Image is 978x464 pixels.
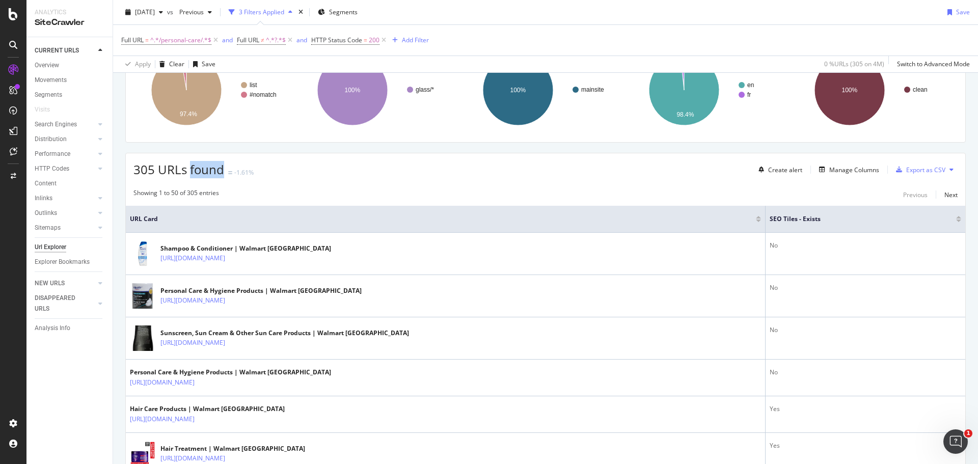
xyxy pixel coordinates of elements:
div: Manage Columns [829,166,879,174]
div: SiteCrawler [35,17,104,29]
div: Yes [770,404,961,414]
a: Visits [35,104,60,115]
text: 100% [344,87,360,94]
svg: A chart. [797,46,958,134]
img: main image [130,309,155,367]
span: Previous [175,8,204,16]
a: DISAPPEARED URLS [35,293,95,314]
div: Save [202,60,215,68]
div: Switch to Advanced Mode [897,60,970,68]
span: ≠ [261,36,264,44]
span: HTTP Status Code [311,36,362,44]
button: [DATE] [121,4,167,20]
text: #nomatch [250,91,277,98]
button: Create alert [754,161,802,178]
a: [URL][DOMAIN_NAME] [160,338,225,348]
text: 98.4% [676,111,694,118]
button: and [296,35,307,45]
a: Content [35,178,105,189]
button: Next [944,188,958,201]
div: Sitemaps [35,223,61,233]
div: Distribution [35,134,67,145]
a: Analysis Info [35,323,105,334]
div: 0 % URLs ( 305 on 4M ) [824,60,884,68]
span: 305 URLs found [133,161,224,178]
svg: A chart. [133,46,294,134]
div: Movements [35,75,67,86]
svg: A chart. [300,46,460,134]
button: Clear [155,56,184,72]
div: Personal Care & Hygiene Products | Walmart [GEOGRAPHIC_DATA] [160,286,362,295]
div: and [222,36,233,44]
span: 1 [964,429,972,438]
div: No [770,325,961,335]
a: NEW URLS [35,278,95,289]
button: Apply [121,56,151,72]
a: Segments [35,90,105,100]
div: Hair Care Products | Walmart [GEOGRAPHIC_DATA] [130,404,285,414]
span: Segments [329,8,358,16]
div: Analysis Info [35,323,70,334]
span: vs [167,8,175,16]
div: Url Explorer [35,242,66,253]
svg: A chart. [631,46,792,134]
button: Export as CSV [892,161,945,178]
text: en [747,81,754,89]
a: [URL][DOMAIN_NAME] [130,377,195,388]
svg: A chart. [465,46,626,134]
text: clean [913,86,928,93]
span: 2025 Aug. 15th [135,8,155,16]
div: Create alert [768,166,802,174]
div: Visits [35,104,50,115]
span: Full URL [121,36,144,44]
a: Search Engines [35,119,95,130]
a: HTTP Codes [35,163,95,174]
div: Previous [903,190,928,199]
a: Overview [35,60,105,71]
div: Analytics [35,8,104,17]
button: Previous [903,188,928,201]
span: = [364,36,367,44]
button: Save [943,4,970,20]
iframe: Intercom live chat [943,429,968,454]
text: list [250,81,257,89]
a: [URL][DOMAIN_NAME] [160,295,225,306]
img: Equal [228,171,232,174]
div: NEW URLS [35,278,65,289]
a: Distribution [35,134,95,145]
span: = [145,36,149,44]
div: Showing 1 to 50 of 305 entries [133,188,219,201]
div: Sunscreen, Sun Cream & Other Sun Care Products | Walmart [GEOGRAPHIC_DATA] [160,329,409,338]
div: Next [944,190,958,199]
div: Inlinks [35,193,52,204]
a: Outlinks [35,208,95,219]
div: Explorer Bookmarks [35,257,90,267]
div: No [770,283,961,292]
button: Manage Columns [815,163,879,176]
div: Performance [35,149,70,159]
a: CURRENT URLS [35,45,95,56]
span: 200 [369,33,379,47]
a: [URL][DOMAIN_NAME] [160,453,225,463]
img: main image [130,241,155,266]
a: Sitemaps [35,223,95,233]
a: Performance [35,149,95,159]
div: Personal Care & Hygiene Products | Walmart [GEOGRAPHIC_DATA] [130,368,331,377]
a: [URL][DOMAIN_NAME] [130,414,195,424]
div: Overview [35,60,59,71]
div: Export as CSV [906,166,945,174]
div: Outlinks [35,208,57,219]
span: Full URL [237,36,259,44]
div: DISAPPEARED URLS [35,293,86,314]
text: mainsite [581,86,604,93]
div: Shampoo & Conditioner | Walmart [GEOGRAPHIC_DATA] [160,244,331,253]
a: Url Explorer [35,242,105,253]
span: URL Card [130,214,753,224]
span: ^.*/personal-care/.*$ [150,33,211,47]
button: Switch to Advanced Mode [893,56,970,72]
button: 3 Filters Applied [225,4,296,20]
text: 97.4% [180,111,197,118]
